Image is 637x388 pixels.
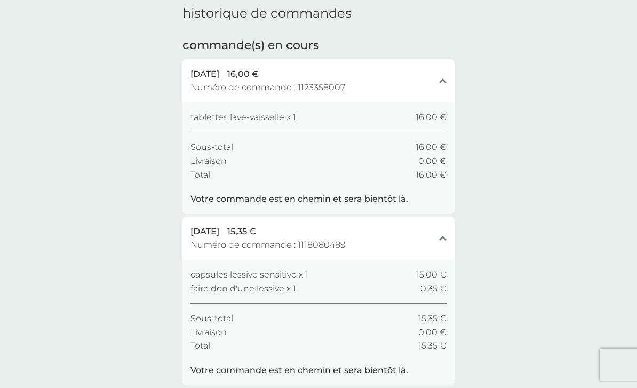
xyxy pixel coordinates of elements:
[190,168,210,182] span: Total
[416,110,447,124] span: 16,00 €
[190,326,227,339] span: Livraison
[227,67,259,81] span: 16,00 €
[190,339,210,353] span: Total
[190,110,296,124] span: tablettes lave-vaisselle x 1
[418,326,447,339] span: 0,00 €
[190,140,233,154] span: Sous-total
[190,282,296,296] span: faire don d'une lessive x 1
[190,268,308,282] span: capsules lessive sensitive x 1
[416,140,447,154] span: 16,00 €
[416,168,447,182] span: 16,00 €
[418,312,447,326] span: 15,35 €
[190,238,346,252] span: Numéro de commande : 1118080489
[182,6,352,21] h1: historique de commandes
[182,37,319,54] h2: commande(s) en cours
[190,363,408,377] p: Votre commande est en chemin et sera bientôt là.
[190,81,345,94] span: Numéro de commande : 1123358007
[190,192,408,206] p: Votre commande est en chemin et sera bientôt là.
[190,225,219,239] span: [DATE]
[190,67,219,81] span: [DATE]
[227,225,256,239] span: 15,35 €
[418,154,447,168] span: 0,00 €
[420,282,447,296] span: 0,35 €
[190,312,233,326] span: Sous-total
[190,154,227,168] span: Livraison
[416,268,447,282] span: 15,00 €
[418,339,447,353] span: 15,35 €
